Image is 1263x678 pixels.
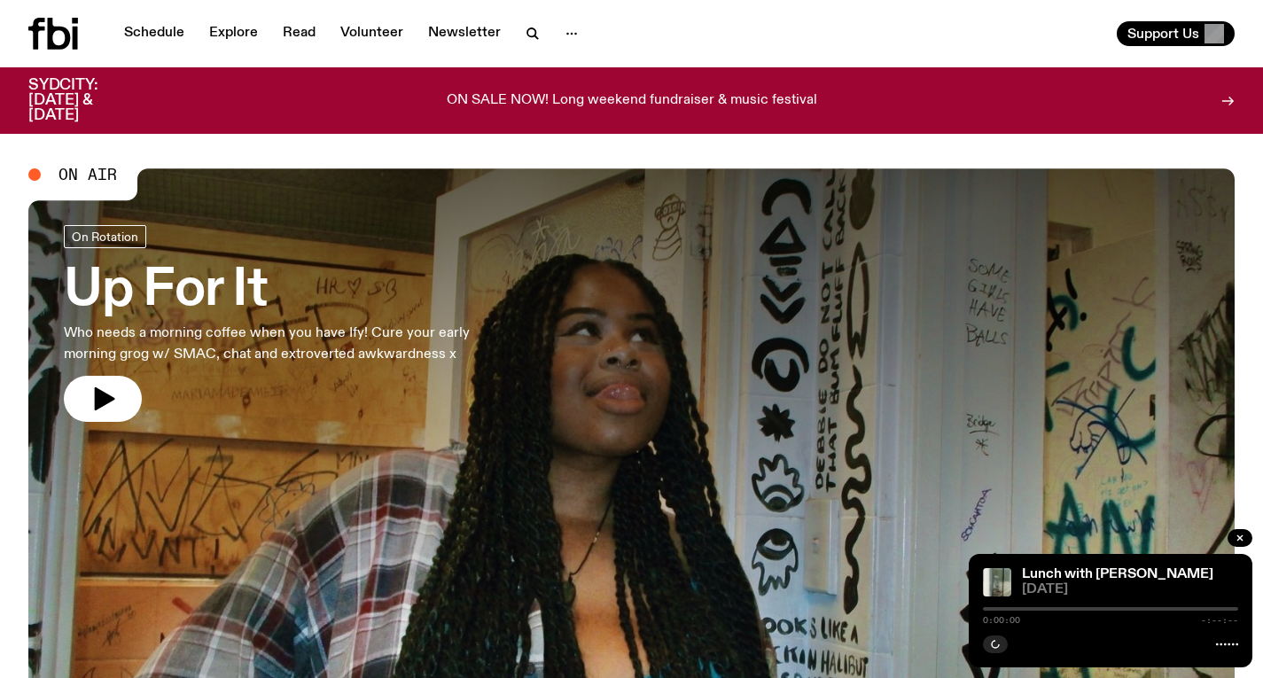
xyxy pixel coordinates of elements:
[58,167,117,183] span: On Air
[113,21,195,46] a: Schedule
[417,21,511,46] a: Newsletter
[64,323,518,365] p: Who needs a morning coffee when you have Ify! Cure your early morning grog w/ SMAC, chat and extr...
[199,21,269,46] a: Explore
[64,225,146,248] a: On Rotation
[447,93,817,109] p: ON SALE NOW! Long weekend fundraiser & music festival
[1022,583,1238,596] span: [DATE]
[72,230,138,243] span: On Rotation
[64,225,518,422] a: Up For ItWho needs a morning coffee when you have Ify! Cure your early morning grog w/ SMAC, chat...
[983,616,1020,625] span: 0:00:00
[1127,26,1199,42] span: Support Us
[1201,616,1238,625] span: -:--:--
[28,78,142,123] h3: SYDCITY: [DATE] & [DATE]
[272,21,326,46] a: Read
[330,21,414,46] a: Volunteer
[64,266,518,316] h3: Up For It
[1022,567,1213,581] a: Lunch with [PERSON_NAME]
[1117,21,1235,46] button: Support Us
